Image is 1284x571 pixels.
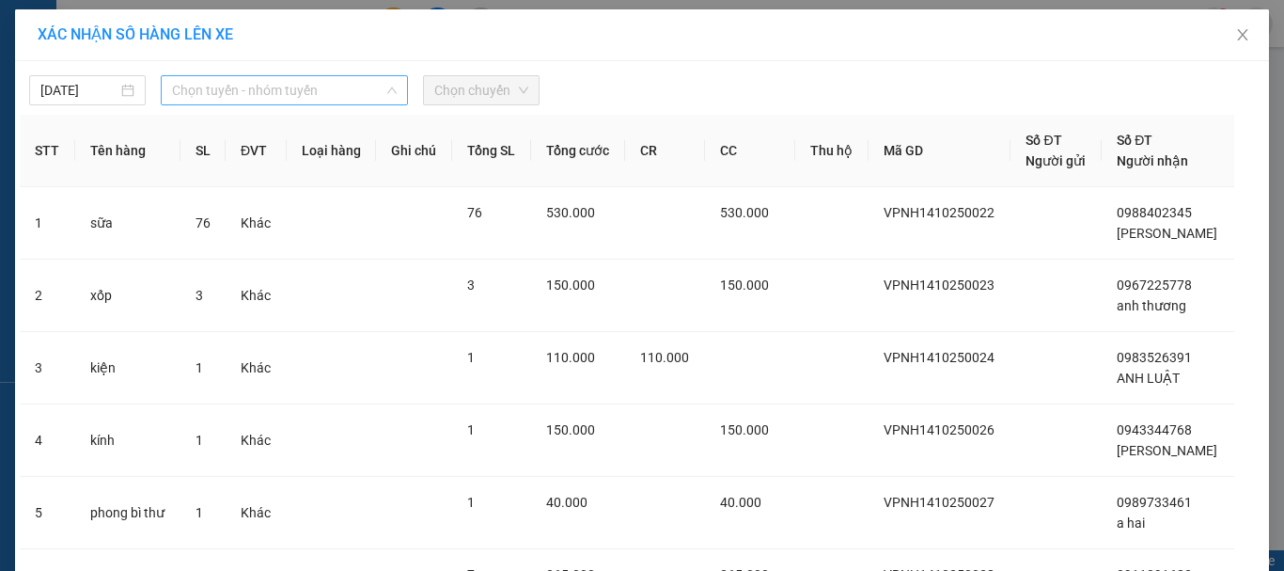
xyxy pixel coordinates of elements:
[386,85,398,96] span: down
[376,115,452,187] th: Ghi chú
[1117,495,1192,510] span: 0989733461
[38,25,233,43] span: XÁC NHẬN SỐ HÀNG LÊN XE
[531,115,625,187] th: Tổng cước
[226,260,287,332] td: Khác
[75,260,180,332] td: xốp
[1117,278,1192,293] span: 0967225778
[196,360,203,375] span: 1
[196,215,211,230] span: 76
[20,115,75,187] th: STT
[705,115,796,187] th: CC
[75,332,180,404] td: kiện
[467,422,475,437] span: 1
[884,422,994,437] span: VPNH1410250026
[1117,153,1188,168] span: Người nhận
[720,422,769,437] span: 150.000
[1026,133,1061,148] span: Số ĐT
[625,115,705,187] th: CR
[884,350,994,365] span: VPNH1410250024
[196,505,203,520] span: 1
[720,278,769,293] span: 150.000
[226,332,287,404] td: Khác
[287,115,377,187] th: Loại hàng
[1117,205,1192,220] span: 0988402345
[467,278,475,293] span: 3
[20,332,75,404] td: 3
[1117,226,1217,241] span: [PERSON_NAME]
[20,404,75,477] td: 4
[546,278,595,293] span: 150.000
[720,205,769,220] span: 530.000
[546,422,595,437] span: 150.000
[1117,298,1186,313] span: anh thương
[1117,371,1180,386] span: ANH LUẬT
[884,205,994,220] span: VPNH1410250022
[1235,27,1250,42] span: close
[226,115,287,187] th: ĐVT
[884,278,994,293] span: VPNH1410250023
[1117,443,1217,458] span: [PERSON_NAME]
[1117,350,1192,365] span: 0983526391
[180,115,226,187] th: SL
[546,495,587,510] span: 40.000
[467,205,482,220] span: 76
[434,76,528,104] span: Chọn chuyến
[467,495,475,510] span: 1
[869,115,1010,187] th: Mã GD
[20,187,75,260] td: 1
[20,477,75,549] td: 5
[226,404,287,477] td: Khác
[226,477,287,549] td: Khác
[75,404,180,477] td: kính
[1117,515,1145,531] span: a hai
[795,115,869,187] th: Thu hộ
[40,80,117,101] input: 14/10/2025
[1026,153,1086,168] span: Người gửi
[452,115,531,187] th: Tổng SL
[196,433,203,448] span: 1
[75,115,180,187] th: Tên hàng
[172,76,397,104] span: Chọn tuyến - nhóm tuyến
[640,350,689,365] span: 110.000
[467,350,475,365] span: 1
[546,205,595,220] span: 530.000
[884,495,994,510] span: VPNH1410250027
[546,350,595,365] span: 110.000
[1117,133,1152,148] span: Số ĐT
[20,260,75,332] td: 2
[196,288,203,303] span: 3
[75,187,180,260] td: sữa
[720,495,761,510] span: 40.000
[1117,422,1192,437] span: 0943344768
[75,477,180,549] td: phong bì thư
[1216,9,1269,62] button: Close
[226,187,287,260] td: Khác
